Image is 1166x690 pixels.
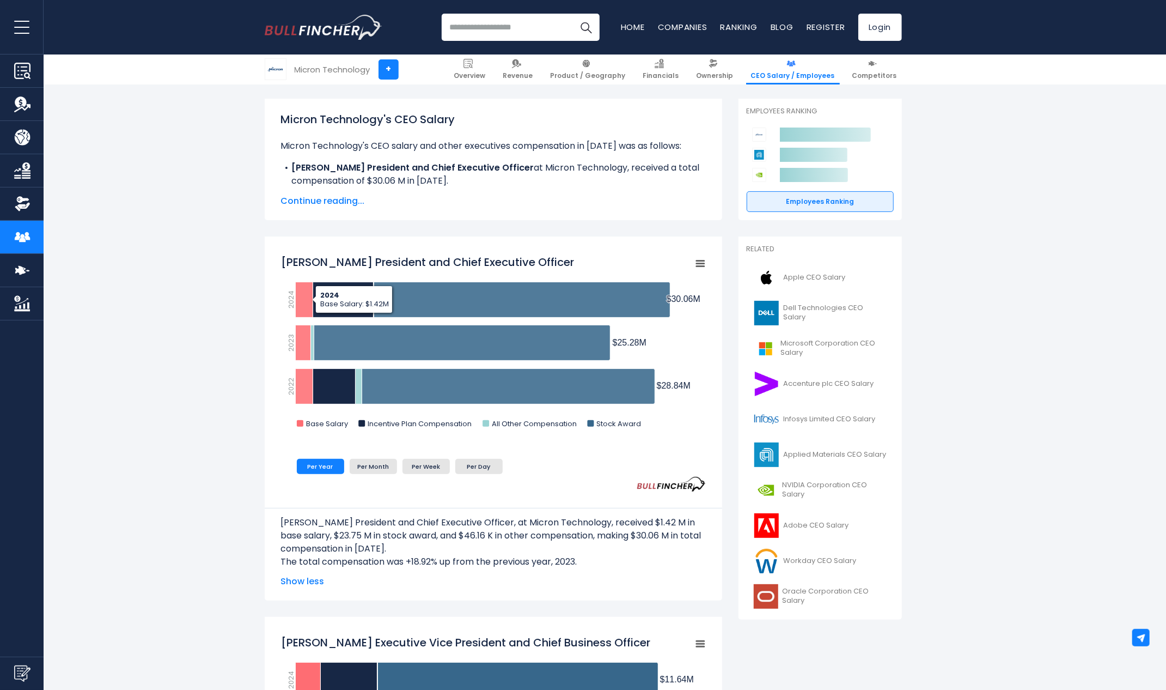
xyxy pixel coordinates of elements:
[784,450,887,459] span: Applied Materials CEO Salary
[281,255,574,270] tspan: [PERSON_NAME] President and Chief Executive Officer
[807,21,845,33] a: Register
[281,555,706,568] p: The total compensation was +18.92% up from the previous year, 2023.
[747,191,894,212] a: Employees Ranking
[753,336,778,361] img: MSFT logo
[692,55,738,84] a: Ownership
[285,334,296,352] text: 2023
[784,273,846,282] span: Apple CEO Salary
[498,55,538,84] a: Revenue
[753,265,780,290] img: AAPL logo
[666,294,700,304] tspan: $30.06M
[697,71,734,80] span: Ownership
[747,475,894,505] a: NVIDIA Corporation CEO Salary
[858,14,902,41] a: Login
[783,481,887,499] span: NVIDIA Corporation CEO Salary
[306,419,349,429] text: Base Salary
[350,459,397,474] li: Per Month
[783,304,887,322] span: Dell Technologies CEO Salary
[492,419,577,429] text: All Other Compensation
[295,63,370,76] div: Micron Technology
[753,301,780,325] img: DELL logo
[265,59,286,80] img: MU logo
[660,675,693,684] tspan: $11.64M
[281,111,706,128] h1: Micron Technology's CEO Salary
[621,21,645,33] a: Home
[784,379,874,389] span: Accenture plc CEO Salary
[771,21,793,33] a: Blog
[368,419,472,429] text: Incentive Plan Compensation
[14,196,30,212] img: Ownership
[656,381,690,390] tspan: $28.84M
[285,378,296,395] text: 2022
[784,521,849,530] span: Adobe CEO Salary
[751,71,835,80] span: CEO Salary / Employees
[297,459,344,474] li: Per Year
[285,671,296,689] text: 2024
[747,546,894,576] a: Workday CEO Salary
[551,71,626,80] span: Product / Geography
[285,291,296,309] text: 2024
[281,140,706,153] p: Micron Technology's CEO salary and other executives compensation in [DATE] was as follows:
[281,249,706,440] svg: Sanjay Mehrotra President and Chief Executive Officer
[752,168,766,182] img: NVIDIA Corporation competitors logo
[281,516,706,555] p: [PERSON_NAME] President and Chief Executive Officer, at Micron Technology, received $1.42 M in ba...
[638,55,684,84] a: Financials
[753,372,780,396] img: ACN logo
[281,195,706,208] span: Continue reading...
[281,575,706,588] span: Show less
[747,107,894,116] p: Employees Ranking
[784,415,876,424] span: Infosys Limited CEO Salary
[852,71,897,80] span: Competitors
[747,369,894,399] a: Accenture plc CEO Salary
[753,584,779,609] img: ORCL logo
[281,635,650,650] tspan: [PERSON_NAME] Executive Vice President and Chief Business Officer
[612,338,646,347] tspan: $25.28M
[747,298,894,328] a: Dell Technologies CEO Salary
[784,556,857,566] span: Workday CEO Salary
[402,459,450,474] li: Per Week
[281,161,706,187] li: at Micron Technology, received a total compensation of $30.06 M in [DATE].
[752,128,766,142] img: Micron Technology competitors logo
[753,478,779,503] img: NVDA logo
[721,21,758,33] a: Ranking
[292,161,534,174] b: [PERSON_NAME] President and Chief Executive Officer
[847,55,902,84] a: Competitors
[449,55,491,84] a: Overview
[455,459,503,474] li: Per Day
[572,14,600,41] button: Search
[747,582,894,612] a: Oracle Corporation CEO Salary
[747,511,894,541] a: Adobe CEO Salary
[643,71,679,80] span: Financials
[782,587,887,606] span: Oracle Corporation CEO Salary
[747,245,894,254] p: Related
[753,549,780,573] img: WDAY logo
[753,407,780,432] img: INFY logo
[752,148,766,162] img: Applied Materials competitors logo
[746,55,840,84] a: CEO Salary / Employees
[747,440,894,470] a: Applied Materials CEO Salary
[596,419,641,429] text: Stock Award
[753,513,780,538] img: ADBE logo
[753,443,780,467] img: AMAT logo
[658,21,707,33] a: Companies
[781,339,887,358] span: Microsoft Corporation CEO Salary
[747,404,894,434] a: Infosys Limited CEO Salary
[454,71,486,80] span: Overview
[546,55,631,84] a: Product / Geography
[747,334,894,364] a: Microsoft Corporation CEO Salary
[747,263,894,293] a: Apple CEO Salary
[503,71,533,80] span: Revenue
[379,59,399,80] a: +
[265,15,382,40] img: Bullfincher logo
[265,15,382,40] a: Go to homepage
